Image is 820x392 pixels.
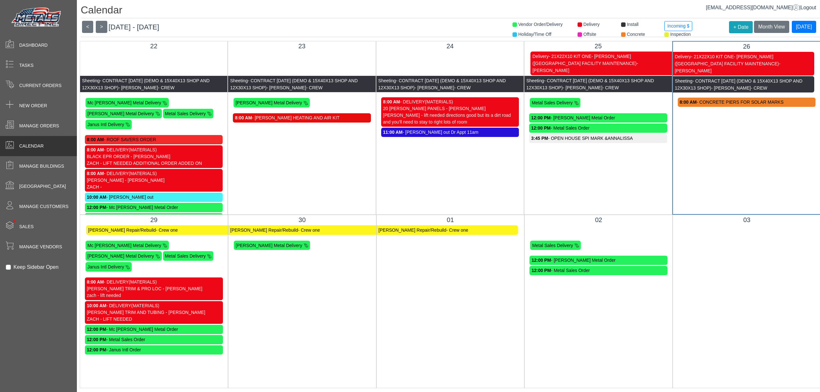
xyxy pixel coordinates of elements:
[87,171,104,176] strong: 8:00 AM
[81,4,820,18] h1: Calendar
[531,257,666,264] div: - [PERSON_NAME] Metal Order
[529,41,667,51] div: 25
[85,41,223,51] div: 22
[532,61,638,73] span: - [PERSON_NAME]
[19,143,44,149] span: Calendar
[19,42,48,49] span: Dashboard
[87,292,221,299] div: zach - lift needed
[446,228,468,233] span: - Crew one
[165,253,206,259] span: Metal Sales Delivery
[87,302,221,309] div: - DELIVERY
[680,99,814,106] div: - CONCRETE PIERS FOR SOLAR MARKS
[758,24,785,29] span: Month View
[529,215,668,225] div: 02
[383,105,517,112] div: 20 [PERSON_NAME] PANELS - [PERSON_NAME]
[87,100,161,105] span: Mc [PERSON_NAME] Metal Delivery
[13,263,59,271] label: Keep Sidebar Open
[87,347,106,352] strong: 12:00 PM
[378,78,506,90] span: - CONTRACT [DATE] (DEMO & 15X40X13 SHOP AND 12X30X13 SHOP)
[88,228,156,233] span: [PERSON_NAME] Repair/Rebuild
[87,253,154,259] span: [PERSON_NAME] Metal Delivery
[87,122,124,127] span: Janus Intl Delivery
[233,215,371,225] div: 30
[19,183,66,190] span: [GEOGRAPHIC_DATA]
[19,123,59,129] span: Manage Orders
[87,160,221,167] div: ZACH - LIFT NEEDED ADDITIONAL ORDER ADDED ON
[10,6,64,29] img: Metals Direct Inc Logo
[414,85,454,90] span: - [PERSON_NAME]
[129,171,157,176] span: (MATERIALS)
[87,137,104,142] strong: 8:00 AM
[87,347,221,353] div: - Janus Intl Order
[518,22,563,27] span: Vendor Order/Delivery
[87,264,124,269] span: Janus Intl Delivery
[563,85,603,90] span: - [PERSON_NAME]
[85,215,223,225] div: 29
[531,125,551,131] strong: 12:00 PM
[87,336,221,343] div: - Metal Sales Order
[87,303,106,308] strong: 10:00 AM
[675,54,779,66] span: - [PERSON_NAME] ([GEOGRAPHIC_DATA] FACILITY MAINTENANCE)
[706,4,816,12] div: |
[266,85,306,90] span: - [PERSON_NAME]
[531,135,665,142] div: - OPEN HOUSE SPI MARK &ANNALISSA
[532,100,573,105] span: Metal Sales Delivery
[754,21,789,33] button: Month View
[87,316,221,323] div: ZACH - LIFT NEEDED
[82,78,100,83] span: Sheeting
[87,111,154,116] span: [PERSON_NAME] Metal Delivery
[670,32,691,37] span: Inspection
[165,111,206,116] span: Metal Sales Delivery
[675,78,693,84] span: Sheeting
[87,205,106,210] strong: 12:00 PM
[531,115,551,120] strong: 12:00 PM
[383,129,517,136] div: - [PERSON_NAME] out Dr Appt 11am
[675,78,802,91] span: - CONTRACT [DATE] (DEMO & 15X40X13 SHOP AND 12X30X13 SHOP)
[383,99,517,105] div: - DELIVERY
[87,204,221,211] div: - Mc [PERSON_NAME] Metal Order
[19,82,61,89] span: Current Orders
[532,54,636,66] span: - [PERSON_NAME] ([GEOGRAPHIC_DATA] FACILITY MAINTENANCE)
[235,115,369,121] div: - [PERSON_NAME] HEATING AND AIR KIT
[526,78,544,83] span: Sheeting
[96,21,107,33] button: >
[518,32,551,37] span: Holiday/Time Off
[383,99,400,104] strong: 8:00 AM
[800,5,816,10] span: Logout
[19,203,69,210] span: Manage Customers
[87,136,221,143] div: - ROOF SAVERS ORDER
[158,85,174,90] span: - CREW
[87,327,106,332] strong: 12:00 PM
[706,5,799,10] span: [EMAIL_ADDRESS][DOMAIN_NAME]
[526,78,654,90] span: - CONTRACT [DATE] (DEMO & 15X40X13 SHOP AND 12X30X13 SHOP)
[531,115,665,121] div: - [PERSON_NAME] Metal Order
[87,170,221,177] div: - DELIVERY
[87,194,221,201] div: - [PERSON_NAME] out
[378,78,396,83] span: Sheeting
[6,211,22,232] span: •
[532,243,573,248] span: Metal Sales Delivery
[425,99,453,104] span: (MATERIALS)
[131,303,160,308] span: (MATERIALS)
[87,243,161,248] span: Mc [PERSON_NAME] Metal Delivery
[583,32,596,37] span: Offsite
[87,279,221,285] div: - DELIVERY
[230,78,357,90] span: - CONTRACT [DATE] (DEMO & 15X40X13 SHOP AND 12X30X13 SHOP)
[381,215,520,225] div: 01
[87,195,106,200] strong: 10:00 AM
[129,279,157,284] span: (MATERIALS)
[19,223,34,230] span: Sales
[675,61,781,73] span: - [PERSON_NAME]
[129,147,157,152] span: (MATERIALS)
[531,125,665,132] div: - Metal Sales Order
[230,78,248,83] span: Sheeting
[87,337,106,342] strong: 12:00 PM
[19,62,34,69] span: Tasks
[379,228,447,233] span: [PERSON_NAME] Repair/Rebuild
[87,177,221,184] div: [PERSON_NAME] - [PERSON_NAME]
[119,85,158,90] span: - [PERSON_NAME]
[678,215,816,225] div: 03
[235,115,252,120] strong: 8:00 AM
[381,41,519,51] div: 24
[19,163,64,170] span: Manage Buildings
